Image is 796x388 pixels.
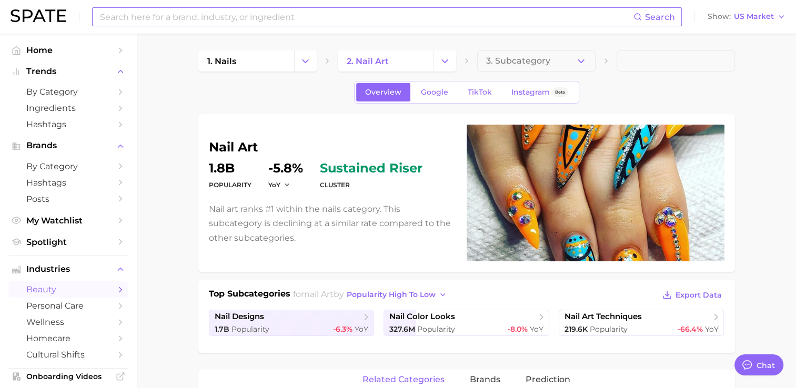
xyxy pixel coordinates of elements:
button: ShowUS Market [705,10,788,24]
button: Change Category [294,50,317,72]
a: nail art techniques219.6k Popularity-66.4% YoY [559,310,724,336]
span: Show [708,14,731,19]
span: US Market [734,14,774,19]
input: Search here for a brand, industry, or ingredient [99,8,633,26]
span: 1.7b [215,324,229,334]
span: 2. nail art [347,56,389,66]
span: by Category [26,161,110,171]
a: nail designs1.7b Popularity-6.3% YoY [209,310,375,336]
dt: cluster [320,179,422,191]
a: wellness [8,314,128,330]
span: Instagram [511,88,550,97]
button: Industries [8,261,128,277]
span: Ingredients [26,103,110,113]
span: cultural shifts [26,350,110,360]
span: Trends [26,67,110,76]
a: cultural shifts [8,346,128,363]
span: nail art [304,289,334,299]
button: 3. Subcategory [477,50,596,72]
span: YoY [704,324,718,334]
button: popularity high to low [344,288,450,302]
span: wellness [26,317,110,327]
h1: Top Subcategories [209,288,290,303]
span: beauty [26,284,110,294]
a: Posts [8,191,128,207]
span: YoY [355,324,368,334]
span: YoY [268,180,280,189]
span: Home [26,45,110,55]
span: Prediction [526,375,570,384]
span: Overview [365,88,401,97]
a: Hashtags [8,116,128,132]
span: popularity high to low [347,290,436,299]
a: nail color looks327.6m Popularity-8.0% YoY [384,310,549,336]
span: Beta [555,88,565,97]
span: My Watchlist [26,216,110,226]
a: Ingredients [8,100,128,116]
span: 219.6k [565,324,588,334]
button: YoY [268,180,291,189]
p: Nail art ranks #1 within the nails category. This subcategory is declining at a similar rate comp... [209,202,454,245]
a: by Category [8,84,128,100]
span: -66.4% [677,324,702,334]
a: TikTok [459,83,501,101]
span: -8.0% [508,324,528,334]
span: for by [293,289,450,299]
span: Hashtags [26,178,110,188]
span: Posts [26,194,110,204]
a: Spotlight [8,234,128,250]
a: by Category [8,158,128,175]
span: Industries [26,264,110,274]
span: -6.3% [333,324,352,334]
a: Hashtags [8,175,128,191]
span: Search [645,12,675,22]
span: Export Data [676,291,722,300]
span: YoY [530,324,543,334]
span: Hashtags [26,119,110,129]
a: InstagramBeta [502,83,577,101]
a: Onboarding Videos [8,369,128,384]
span: 327.6m [389,324,415,334]
a: Home [8,42,128,58]
span: TikTok [468,88,492,97]
span: Popularity [417,324,455,334]
span: 3. Subcategory [486,56,550,66]
span: nail designs [215,312,264,322]
button: Export Data [660,288,724,302]
span: Brands [26,141,110,150]
span: Popularity [590,324,628,334]
dt: Popularity [209,179,251,191]
a: homecare [8,330,128,346]
span: by Category [26,87,110,97]
button: Trends [8,64,128,79]
span: 1. nails [207,56,236,66]
span: Popularity [231,324,269,334]
button: Change Category [434,50,456,72]
a: personal care [8,298,128,314]
dd: 1.8b [209,162,251,175]
a: beauty [8,281,128,298]
a: My Watchlist [8,212,128,229]
a: 1. nails [198,50,294,72]
button: Brands [8,138,128,154]
span: brands [470,375,500,384]
span: Google [421,88,448,97]
dd: -5.8% [268,162,303,175]
span: Onboarding Videos [26,372,110,381]
a: 2. nail art [338,50,434,72]
span: related categories [362,375,445,384]
span: nail art techniques [565,312,642,322]
span: Spotlight [26,237,110,247]
a: Google [412,83,457,101]
a: Overview [356,83,410,101]
span: homecare [26,333,110,343]
h1: nail art [209,141,454,154]
img: SPATE [11,9,66,22]
span: sustained riser [320,162,422,175]
span: personal care [26,301,110,311]
span: nail color looks [389,312,455,322]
